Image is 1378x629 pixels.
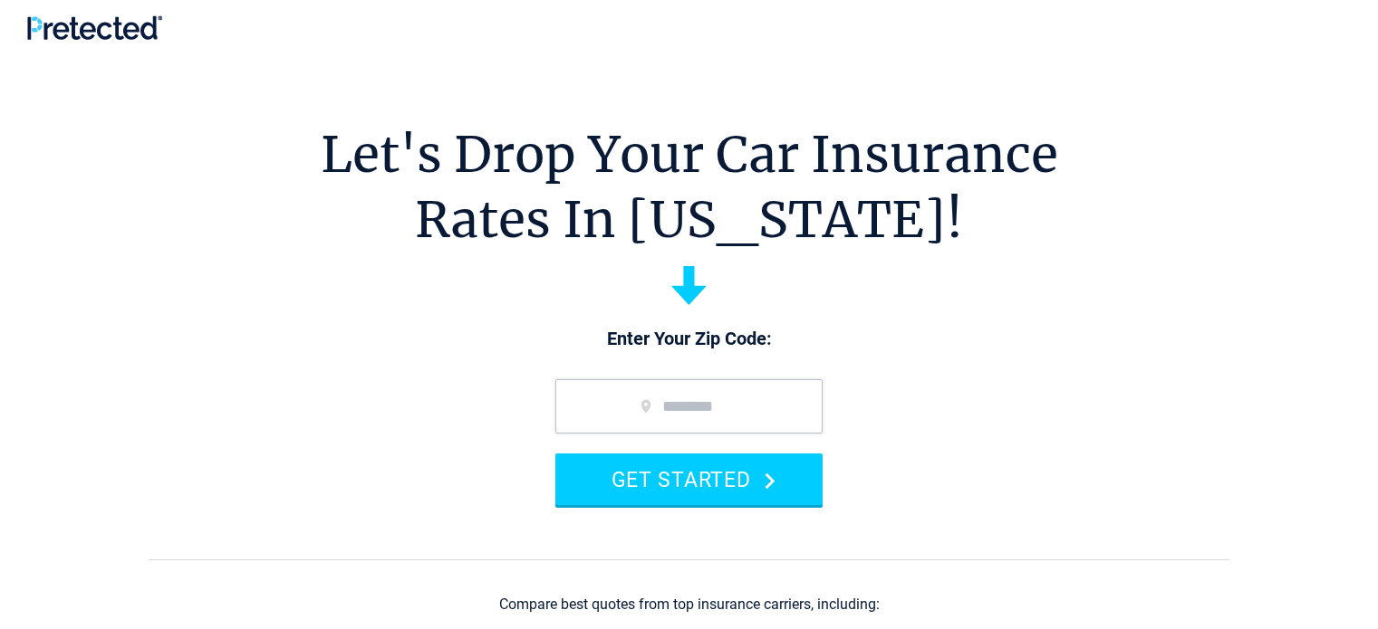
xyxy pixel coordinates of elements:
[499,596,880,613] div: Compare best quotes from top insurance carriers, including:
[555,379,823,434] input: zip code
[321,122,1058,253] h1: Let's Drop Your Car Insurance Rates In [US_STATE]!
[27,15,162,40] img: Pretected Logo
[537,327,841,352] p: Enter Your Zip Code:
[555,453,823,505] button: GET STARTED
